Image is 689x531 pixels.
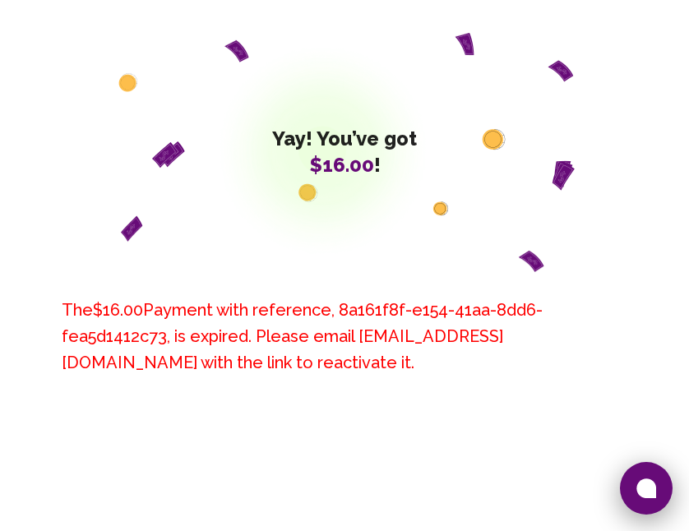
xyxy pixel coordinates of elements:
button: Open chat window [620,462,673,515]
span: $16.00 [309,153,374,177]
span: Yay! You’ve got [272,131,417,147]
span: ! [272,157,417,173]
h6: The $16.00 Payment with reference, , is expired. Please email [EMAIL_ADDRESS][DOMAIN_NAME] with t... [62,297,627,376]
a: 8a161f8f-e154-41aa-8dd6-fea5d1412c73 [62,300,543,346]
